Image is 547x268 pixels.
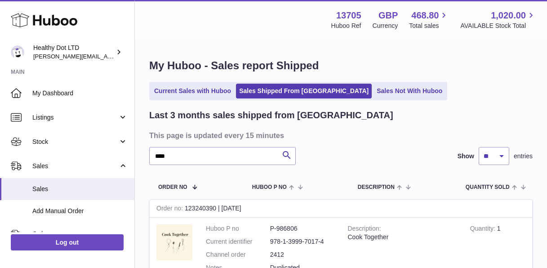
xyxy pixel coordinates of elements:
[270,250,334,259] dd: 2412
[411,9,439,22] span: 468.80
[32,138,118,146] span: Stock
[149,130,530,140] h3: This page is updated every 15 minutes
[206,250,270,259] dt: Channel order
[460,9,536,30] a: 1,020.00 AVAILABLE Stock Total
[373,22,398,30] div: Currency
[32,230,118,238] span: Orders
[33,53,180,60] span: [PERSON_NAME][EMAIL_ADDRESS][DOMAIN_NAME]
[374,84,445,98] a: Sales Not With Huboo
[348,225,381,234] strong: Description
[491,9,526,22] span: 1,020.00
[156,205,185,214] strong: Order no
[32,162,118,170] span: Sales
[470,225,497,234] strong: Quantity
[458,152,474,161] label: Show
[409,9,449,30] a: 468.80 Total sales
[32,207,128,215] span: Add Manual Order
[156,224,192,260] img: 1716545230.png
[32,185,128,193] span: Sales
[149,58,533,73] h1: My Huboo - Sales report Shipped
[32,113,118,122] span: Listings
[466,184,510,190] span: Quantity Sold
[358,184,395,190] span: Description
[331,22,361,30] div: Huboo Ref
[11,234,124,250] a: Log out
[514,152,533,161] span: entries
[150,200,532,218] div: 123240390 | [DATE]
[236,84,372,98] a: Sales Shipped From [GEOGRAPHIC_DATA]
[206,224,270,233] dt: Huboo P no
[336,9,361,22] strong: 13705
[348,233,457,241] div: Cook Together
[33,44,114,61] div: Healthy Dot LTD
[32,89,128,98] span: My Dashboard
[158,184,187,190] span: Order No
[252,184,287,190] span: Huboo P no
[151,84,234,98] a: Current Sales with Huboo
[149,109,393,121] h2: Last 3 months sales shipped from [GEOGRAPHIC_DATA]
[270,237,334,246] dd: 978-1-3999-7017-4
[270,224,334,233] dd: P-986806
[11,45,24,59] img: Dorothy@healthydot.com
[409,22,449,30] span: Total sales
[206,237,270,246] dt: Current identifier
[460,22,536,30] span: AVAILABLE Stock Total
[378,9,398,22] strong: GBP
